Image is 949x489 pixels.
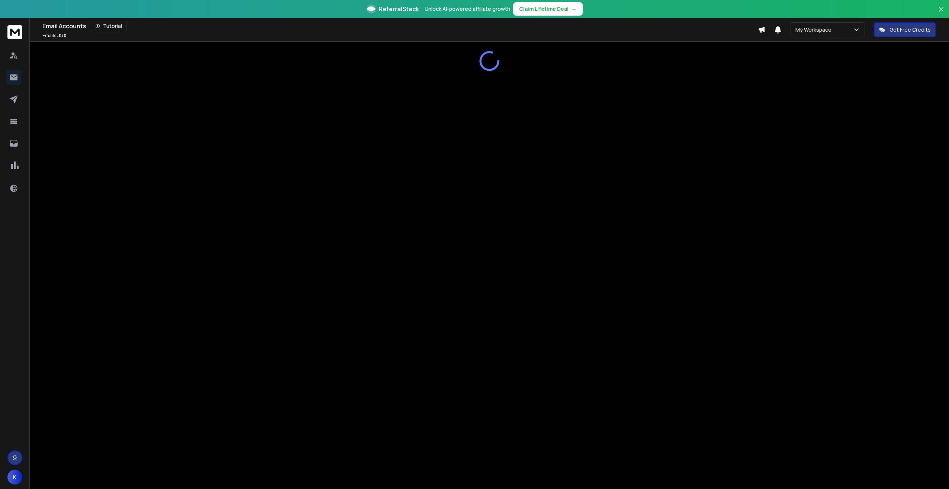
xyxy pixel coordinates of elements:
button: Close banner [936,4,946,22]
button: Get Free Credits [874,22,936,37]
span: ReferralStack [379,4,419,13]
span: 0 / 0 [59,32,67,39]
p: My Workspace [795,26,834,33]
p: Emails : [42,33,67,39]
div: Email Accounts [42,21,758,31]
p: Unlock AI-powered affiliate growth [425,5,510,13]
button: Claim Lifetime Deal→ [513,2,583,16]
button: K [7,470,22,485]
span: → [572,5,577,13]
p: Get Free Credits [890,26,931,33]
button: Tutorial [91,21,127,31]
